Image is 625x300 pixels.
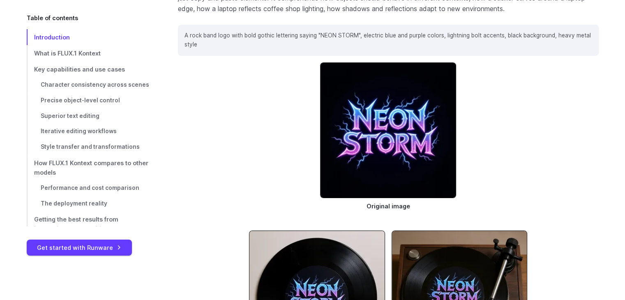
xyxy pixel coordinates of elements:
span: Introduction [34,34,70,41]
a: What is FLUX.1 Kontext [27,45,152,61]
a: Key capabilities and use cases [27,61,152,77]
span: Getting the best results from instruction-based editing [34,216,118,233]
a: Precise object-level control [27,93,152,108]
a: Character consistency across scenes [27,77,152,93]
span: Performance and cost comparison [41,185,139,191]
span: Superior text editing [41,113,99,119]
figcaption: Original image [320,198,456,211]
a: Get started with Runware [27,240,132,256]
span: Table of contents [27,13,78,23]
a: Getting the best results from instruction-based editing [27,212,152,237]
a: The deployment reality [27,196,152,212]
a: Performance and cost comparison [27,180,152,196]
a: How FLUX.1 Kontext compares to other models [27,155,152,180]
p: A rock band logo with bold gothic lettering saying "NEON STORM", electric blue and purple colors,... [185,31,592,49]
span: How FLUX.1 Kontext compares to other models [34,159,148,176]
span: Style transfer and transformations [41,143,140,150]
span: Key capabilities and use cases [34,66,125,73]
a: Superior text editing [27,108,152,124]
img: 'Neon Storm' electric logo in glowing blue and pink text on a black background [320,62,456,198]
span: The deployment reality [41,200,107,207]
a: Style transfer and transformations [27,139,152,155]
span: Iterative editing workflows [41,128,117,134]
a: Introduction [27,29,152,45]
a: Iterative editing workflows [27,124,152,139]
span: What is FLUX.1 Kontext [34,50,101,57]
span: Precise object-level control [41,97,120,104]
span: Character consistency across scenes [41,81,149,88]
